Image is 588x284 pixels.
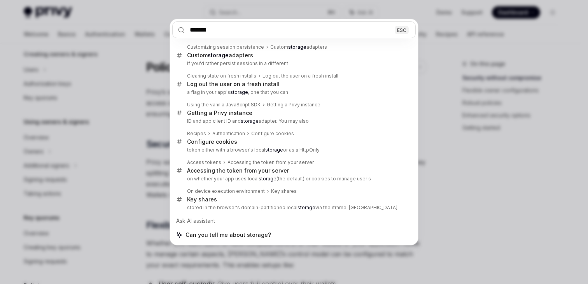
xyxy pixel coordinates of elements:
p: on whether your app uses local (the default) or cookies to manage user s [187,176,399,182]
p: stored in the browser's domain-partitioned local via the iframe. [GEOGRAPHIC_DATA] [187,205,399,211]
div: Using the vanilla JavaScript SDK [187,102,261,108]
div: ESC [395,26,409,34]
div: Getting a Privy instance [187,109,252,116]
div: Custom adapters [270,44,327,50]
div: On device execution environment [187,188,265,194]
div: Key shares [187,196,217,203]
div: Configure cookies [251,131,294,137]
div: Customizing session persistence [187,44,264,50]
div: Recipes [187,131,206,137]
p: a flag in your app's , one that you can [187,89,399,95]
div: Access tokens [187,159,221,166]
b: storage [259,176,276,182]
div: Custom adapters [187,52,253,59]
div: Accessing the token from your server [187,167,289,174]
p: token either with a browser's local or as a HttpOnly [187,147,399,153]
div: Accessing the token from your server [227,159,314,166]
div: Clearing state on fresh installs [187,73,256,79]
b: storage [265,147,283,153]
div: Log out the user on a fresh install [262,73,338,79]
div: Key shares [271,188,297,194]
b: storage [241,118,259,124]
div: Configure cookies [187,138,237,145]
b: storage [288,44,306,50]
p: If you'd rather persist sessions in a different [187,60,399,67]
div: Log out the user on a fresh install [187,81,280,88]
div: Getting a Privy instance [267,102,320,108]
b: storage [230,89,248,95]
div: Authentication [212,131,245,137]
div: Ask AI assistant [172,214,416,228]
b: storage [208,52,229,58]
span: Can you tell me about storage? [185,231,271,239]
p: ID and app client ID and adapter. You may also [187,118,399,124]
b: storage [297,205,315,210]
